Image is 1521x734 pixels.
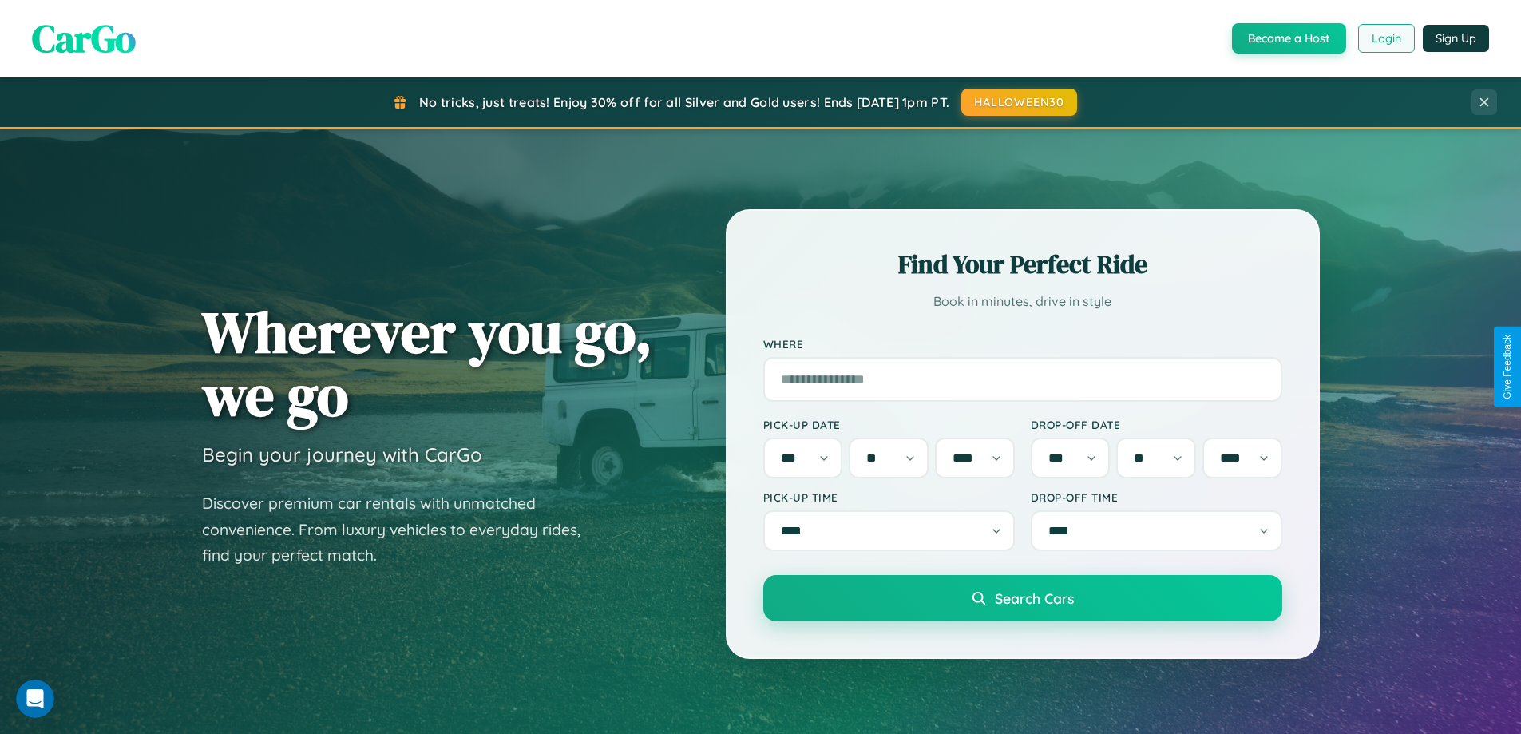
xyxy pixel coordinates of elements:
[763,247,1282,282] h2: Find Your Perfect Ride
[32,12,136,65] span: CarGo
[202,490,601,569] p: Discover premium car rentals with unmatched convenience. From luxury vehicles to everyday rides, ...
[1031,418,1282,431] label: Drop-off Date
[961,89,1077,116] button: HALLOWEEN30
[1358,24,1415,53] button: Login
[763,575,1282,621] button: Search Cars
[995,589,1074,607] span: Search Cars
[419,94,949,110] span: No tricks, just treats! Enjoy 30% off for all Silver and Gold users! Ends [DATE] 1pm PT.
[202,300,652,427] h1: Wherever you go, we go
[1423,25,1489,52] button: Sign Up
[1502,335,1513,399] div: Give Feedback
[763,490,1015,504] label: Pick-up Time
[763,418,1015,431] label: Pick-up Date
[763,290,1282,313] p: Book in minutes, drive in style
[16,680,54,718] iframe: Intercom live chat
[763,337,1282,351] label: Where
[202,442,482,466] h3: Begin your journey with CarGo
[1232,23,1346,54] button: Become a Host
[1031,490,1282,504] label: Drop-off Time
